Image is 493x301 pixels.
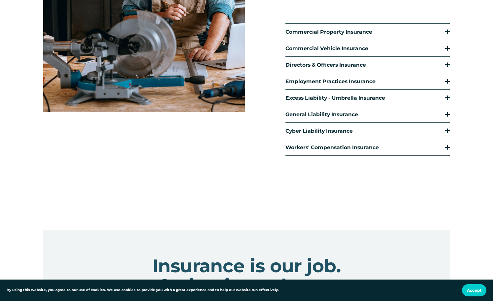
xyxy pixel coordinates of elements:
[7,287,279,293] p: By using this website, you agree to our use of cookies. We use cookies to provide you with a grea...
[285,78,445,84] span: Employment Practices Insurance
[285,57,449,73] button: Directors & Officers Insurance
[285,111,445,117] span: General Liability Insurance
[285,90,449,106] button: Excess Liability - Umbrella Insurance
[285,29,445,35] span: Commercial Property Insurance
[285,73,449,89] button: Employment Practices Insurance
[285,106,449,122] button: General Liability Insurance
[285,45,445,51] span: Commercial Vehicle Insurance
[285,123,449,139] button: Cyber Liability Insurance
[285,40,449,56] button: Commercial Vehicle Insurance
[152,255,341,297] span: Insurance is our job. Caring is our heart.
[285,128,445,134] span: Cyber Liability Insurance
[467,288,481,293] span: Accept
[285,144,445,150] span: Workers' Compensation Insurance
[285,95,445,101] span: Excess Liability - Umbrella Insurance
[285,139,449,155] button: Workers' Compensation Insurance
[285,62,445,68] span: Directors & Officers Insurance
[462,284,486,296] button: Accept
[285,24,449,40] button: Commercial Property Insurance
